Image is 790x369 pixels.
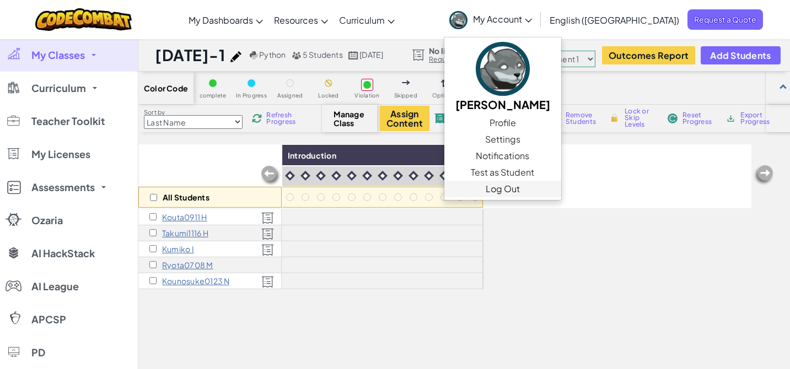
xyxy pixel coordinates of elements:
span: Curriculum [31,83,86,93]
img: IconIntro.svg [285,171,295,181]
span: My Classes [31,50,85,60]
span: Locked [318,93,338,99]
a: Test as Student [444,164,561,181]
img: IconIntro.svg [378,171,388,181]
span: [DATE] [359,50,383,59]
img: avatar [476,42,530,96]
span: My Dashboards [189,14,253,26]
a: English ([GEOGRAPHIC_DATA]) [544,5,685,35]
span: Reset Progress [682,112,716,125]
span: Introduction [288,150,336,160]
span: Teacher Toolkit [31,116,105,126]
span: Manage Class [334,110,366,127]
a: My Dashboards [183,5,268,35]
span: Remove Students [566,112,599,125]
h1: [DATE]-1 [155,45,225,66]
span: In Progress [236,93,267,99]
p: All Students [163,193,209,202]
img: Licensed [261,244,274,256]
p: Ryota0708 M [162,261,213,269]
p: Kumiko I [162,245,194,253]
span: Ozaria [31,215,63,225]
span: Optional [432,93,457,99]
span: AI League [31,281,79,291]
p: Kouta0911 H [162,213,207,221]
img: IconIntro.svg [362,171,372,181]
a: Request a Quote [687,9,763,30]
span: Curriculum [339,14,385,26]
h5: [PERSON_NAME] [455,96,550,113]
img: IconLicenseApply.svg [434,113,451,123]
img: IconIntro.svg [347,171,357,181]
span: Violation [354,93,379,99]
span: Resources [274,14,318,26]
a: My Account [444,2,538,37]
img: IconOptionalLevel.svg [441,79,448,88]
span: No licenses yet [429,46,487,55]
span: AI HackStack [31,248,95,258]
a: Log Out [444,181,561,197]
a: Profile [444,115,561,131]
img: iconPencil.svg [230,51,241,62]
span: Assigned [277,93,303,99]
span: My Account [473,13,532,25]
span: Lock or Skip Levels [625,108,657,128]
img: Licensed [261,276,274,288]
span: Notifications [476,149,529,162]
img: Licensed [261,228,274,240]
img: IconIntro.svg [424,171,434,181]
img: IconReset.svg [667,113,678,123]
img: IconIntro.svg [300,171,310,181]
a: [PERSON_NAME] [444,40,561,115]
img: IconArchive.svg [725,113,736,123]
span: Skipped [394,93,417,99]
a: Curriculum [334,5,400,35]
img: IconIntro.svg [393,171,403,181]
img: calendar.svg [348,51,358,59]
span: English ([GEOGRAPHIC_DATA]) [550,14,679,26]
span: complete [200,93,227,99]
span: Assessments [31,182,95,192]
img: Licensed [261,212,274,224]
button: Outcomes Report [602,46,695,64]
span: Python [259,50,286,59]
a: Resources [268,5,334,35]
span: 5 Students [303,50,343,59]
img: IconIntro.svg [331,171,341,181]
img: IconIntro.svg [439,171,449,181]
span: My Licenses [31,149,90,159]
img: avatar [449,11,467,29]
img: Arrow_Left_Inactive.png [753,164,775,186]
img: IconReload.svg [252,113,262,123]
a: Notifications [444,148,561,164]
span: Refresh Progress [266,112,300,125]
button: Add Students [701,46,780,64]
a: Settings [444,131,561,148]
img: CodeCombat logo [35,8,132,31]
img: IconSkippedLevel.svg [402,80,410,85]
img: python.png [250,51,258,59]
span: Color Code [144,84,188,93]
span: Add Students [710,51,771,60]
span: Export Progress [740,112,774,125]
label: Sort by [144,108,243,117]
img: IconIntro.svg [409,171,418,181]
img: IconIntro.svg [316,171,326,181]
img: IconLock.svg [609,113,620,123]
img: Arrow_Left_Inactive.png [260,165,282,187]
img: MultipleUsers.png [292,51,302,59]
p: Takumi1116 H [162,229,208,237]
a: Request Licenses [429,55,487,64]
button: Assign Content [380,106,429,131]
p: Kounosuke0123 N [162,276,229,285]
